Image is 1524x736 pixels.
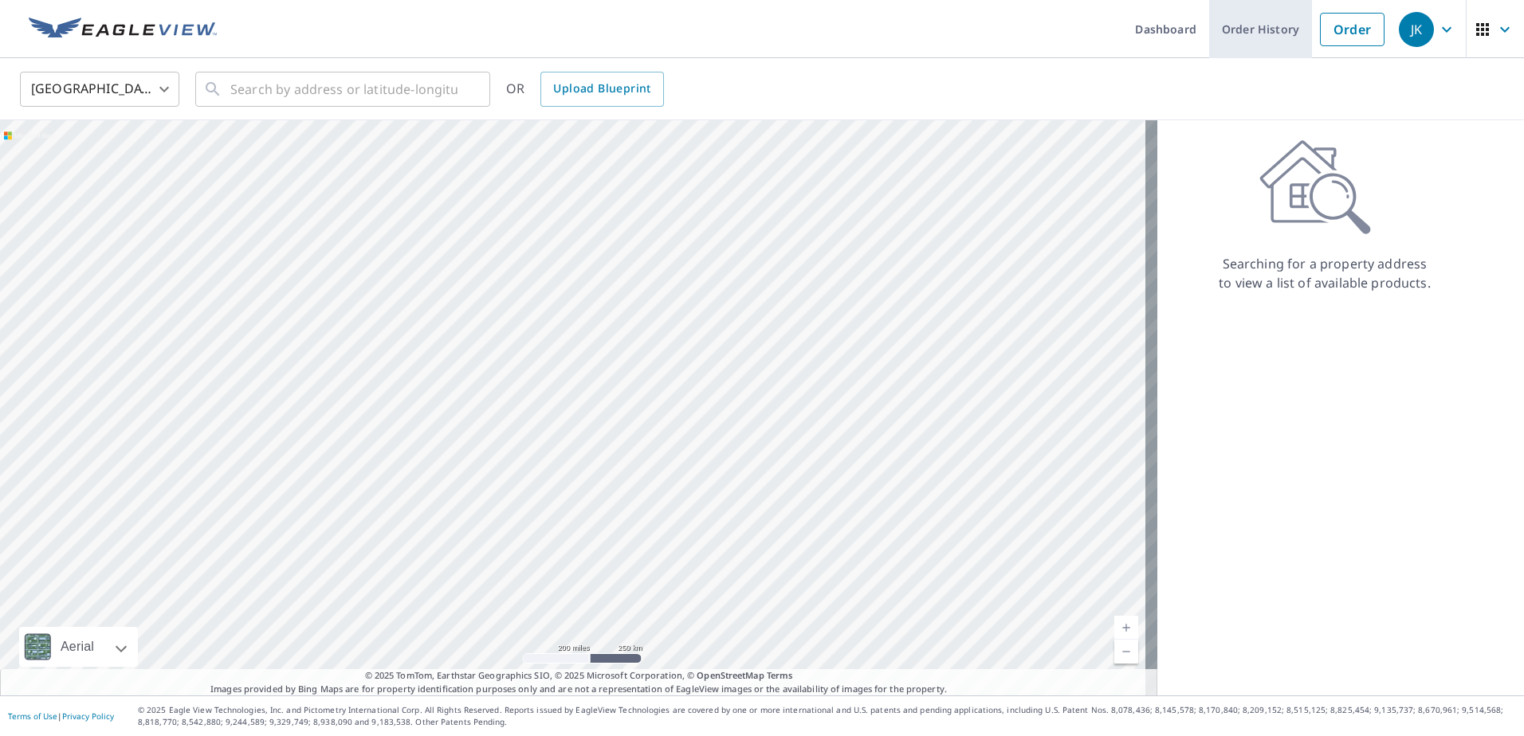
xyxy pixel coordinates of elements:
a: Terms [767,669,793,681]
input: Search by address or latitude-longitude [230,67,458,112]
a: Terms of Use [8,711,57,722]
span: Upload Blueprint [553,79,650,99]
span: © 2025 TomTom, Earthstar Geographics SIO, © 2025 Microsoft Corporation, © [365,669,793,683]
a: Privacy Policy [62,711,114,722]
div: [GEOGRAPHIC_DATA] [20,67,179,112]
p: Searching for a property address to view a list of available products. [1218,254,1432,292]
a: OpenStreetMap [697,669,764,681]
a: Current Level 5, Zoom Out [1114,640,1138,664]
div: Aerial [19,627,138,667]
a: Current Level 5, Zoom In [1114,616,1138,640]
a: Upload Blueprint [540,72,663,107]
p: © 2025 Eagle View Technologies, Inc. and Pictometry International Corp. All Rights Reserved. Repo... [138,704,1516,728]
p: | [8,711,114,721]
a: Order [1320,13,1385,46]
div: Aerial [56,627,99,667]
div: OR [506,72,664,107]
img: EV Logo [29,18,217,41]
div: JK [1399,12,1434,47]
